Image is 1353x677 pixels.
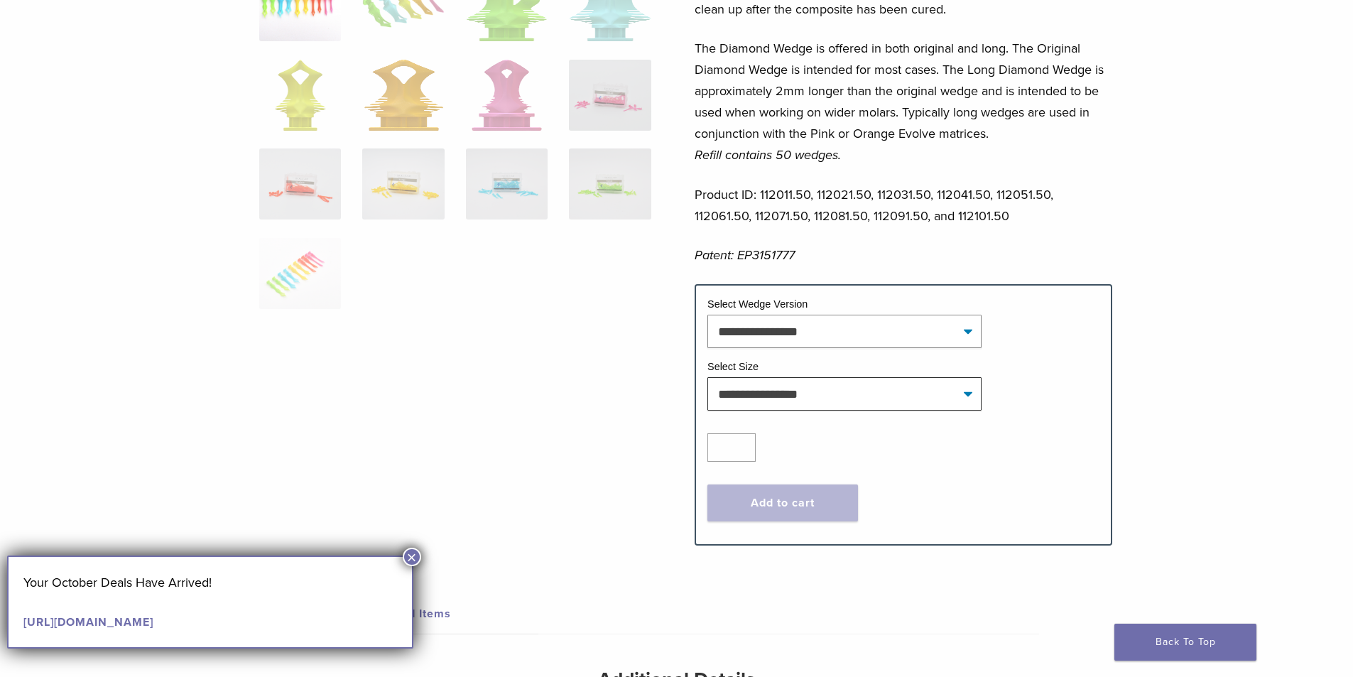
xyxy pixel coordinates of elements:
img: Diamond Wedge and Long Diamond Wedge - Image 7 [472,60,542,131]
a: Related Items [371,594,538,634]
a: Back To Top [1114,624,1256,661]
img: Diamond Wedge and Long Diamond Wedge - Image 10 [362,148,444,220]
em: Patent: EP3151777 [695,247,795,263]
a: [URL][DOMAIN_NAME] [23,615,153,629]
img: Diamond Wedge and Long Diamond Wedge - Image 13 [259,238,341,309]
label: Select Wedge Version [707,298,808,310]
button: Add to cart [707,484,858,521]
img: Diamond Wedge and Long Diamond Wedge - Image 6 [364,60,443,131]
p: The Diamond Wedge is offered in both original and long. The Original Diamond Wedge is intended fo... [695,38,1112,166]
label: Select Size [707,361,759,372]
p: Your October Deals Have Arrived! [23,572,397,593]
img: Diamond Wedge and Long Diamond Wedge - Image 12 [569,148,651,220]
img: Diamond Wedge and Long Diamond Wedge - Image 8 [569,60,651,131]
img: Diamond Wedge and Long Diamond Wedge - Image 9 [259,148,341,220]
p: Product ID: 112011.50, 112021.50, 112031.50, 112041.50, 112051.50, 112061.50, 112071.50, 112081.5... [695,184,1112,227]
img: Diamond Wedge and Long Diamond Wedge - Image 5 [275,60,326,131]
em: Refill contains 50 wedges. [695,147,841,163]
button: Close [403,548,421,566]
img: Diamond Wedge and Long Diamond Wedge - Image 11 [466,148,548,220]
